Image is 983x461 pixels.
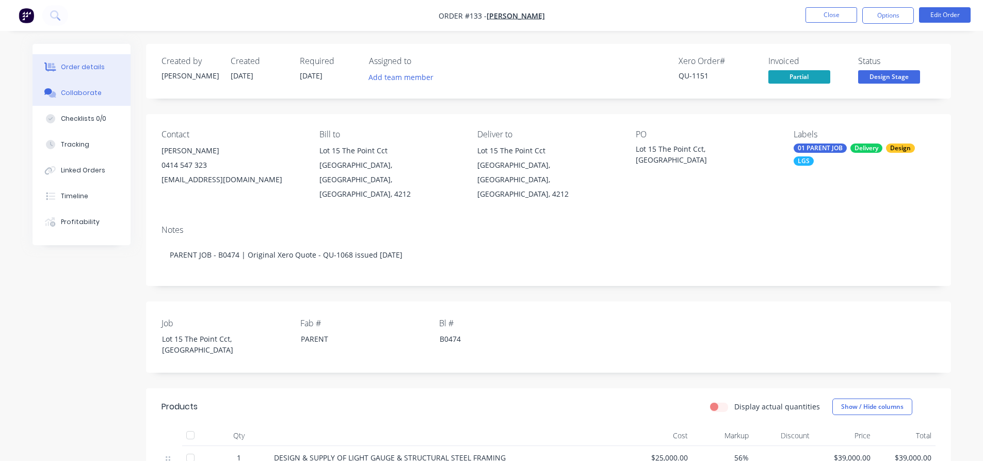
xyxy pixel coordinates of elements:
[794,130,935,139] div: Labels
[858,70,920,83] span: Design Stage
[61,140,89,149] div: Tracking
[231,71,253,81] span: [DATE]
[886,144,915,153] div: Design
[61,192,88,201] div: Timeline
[162,130,303,139] div: Contact
[319,144,461,158] div: Lot 15 The Point Cct
[439,317,568,329] label: Bl #
[679,56,756,66] div: Xero Order #
[61,114,106,123] div: Checklists 0/0
[734,401,820,412] label: Display actual quantities
[300,56,357,66] div: Required
[61,217,100,227] div: Profitability
[33,80,131,106] button: Collaborate
[814,425,875,446] div: Price
[631,425,692,446] div: Cost
[679,70,756,81] div: QU-1151
[162,144,303,158] div: [PERSON_NAME]
[162,317,291,329] label: Job
[858,56,936,66] div: Status
[369,56,472,66] div: Assigned to
[477,144,619,158] div: Lot 15 The Point Cct
[805,7,857,23] button: Close
[768,56,846,66] div: Invoiced
[162,172,303,187] div: [EMAIL_ADDRESS][DOMAIN_NAME]
[832,399,912,415] button: Show / Hide columns
[319,158,461,201] div: [GEOGRAPHIC_DATA], [GEOGRAPHIC_DATA], [GEOGRAPHIC_DATA], 4212
[33,132,131,157] button: Tracking
[636,144,765,165] div: Lot 15 The Point Cct, [GEOGRAPHIC_DATA]
[431,331,560,346] div: B0474
[300,317,429,329] label: Fab #
[231,56,287,66] div: Created
[850,144,882,153] div: Delivery
[162,56,218,66] div: Created by
[19,8,34,23] img: Factory
[33,106,131,132] button: Checklists 0/0
[162,225,936,235] div: Notes
[61,166,105,175] div: Linked Orders
[636,130,777,139] div: PO
[162,158,303,172] div: 0414 547 323
[477,158,619,201] div: [GEOGRAPHIC_DATA], [GEOGRAPHIC_DATA], [GEOGRAPHIC_DATA], 4212
[919,7,971,23] button: Edit Order
[162,70,218,81] div: [PERSON_NAME]
[692,425,753,446] div: Markup
[300,71,323,81] span: [DATE]
[319,130,461,139] div: Bill to
[862,7,914,24] button: Options
[162,401,198,413] div: Products
[487,11,545,21] a: [PERSON_NAME]
[369,70,439,84] button: Add team member
[61,62,105,72] div: Order details
[768,70,830,83] span: Partial
[477,130,619,139] div: Deliver to
[33,54,131,80] button: Order details
[363,70,439,84] button: Add team member
[61,88,102,98] div: Collaborate
[33,157,131,183] button: Linked Orders
[154,331,283,357] div: Lot 15 The Point Cct, [GEOGRAPHIC_DATA]
[293,331,422,346] div: PARENT
[875,425,936,446] div: Total
[439,11,487,21] span: Order #133 -
[33,209,131,235] button: Profitability
[794,144,847,153] div: 01 PARENT JOB
[794,156,814,166] div: LGS
[753,425,814,446] div: Discount
[208,425,270,446] div: Qty
[319,144,461,201] div: Lot 15 The Point Cct[GEOGRAPHIC_DATA], [GEOGRAPHIC_DATA], [GEOGRAPHIC_DATA], 4212
[858,70,920,86] button: Design Stage
[477,144,619,201] div: Lot 15 The Point Cct[GEOGRAPHIC_DATA], [GEOGRAPHIC_DATA], [GEOGRAPHIC_DATA], 4212
[162,144,303,187] div: [PERSON_NAME]0414 547 323[EMAIL_ADDRESS][DOMAIN_NAME]
[162,239,936,271] div: PARENT JOB - B0474 | Original Xero Quote - QU-1068 issued [DATE]
[33,183,131,209] button: Timeline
